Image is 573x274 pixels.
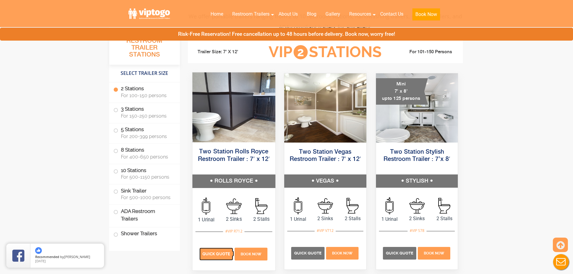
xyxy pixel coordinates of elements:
[294,45,308,59] span: 2
[325,250,359,256] a: Book Now
[391,48,459,56] li: For 101-150 Persons
[113,184,176,203] label: Sink Trailer
[255,198,267,214] img: an icon of stall
[376,73,458,143] img: A mini restroom trailer with two separate stations and separate doors for males and females
[35,259,46,263] span: [DATE]
[241,252,261,256] span: Book Now
[332,251,353,255] span: Book Now
[35,254,59,259] span: Recommended
[294,197,302,214] img: an icon of urinal
[121,154,173,160] span: For 400-650 persons
[113,164,176,183] label: 10 Stations
[220,215,248,223] span: 2 Sinks
[113,82,176,101] label: 2 Stations
[403,215,431,222] span: 2 Sinks
[417,250,451,256] a: Book Now
[192,174,275,188] h5: ROLLS ROYCE
[274,8,302,21] a: About Us
[412,8,440,20] button: Book Now
[223,227,244,235] div: #VIP R712
[248,215,275,223] span: 2 Stalls
[199,251,234,257] a: Quick Quote
[113,227,176,240] label: Shower Trailers
[302,8,321,21] a: Blog
[321,8,345,21] a: Gallery
[408,227,427,235] div: #VIP S78
[383,250,417,256] a: Quick Quote
[35,247,42,254] img: thumbs up icon
[376,8,408,21] a: Contact Us
[121,113,173,119] span: For 150-250 persons
[202,198,210,215] img: an icon of urinal
[284,73,366,143] img: Side view of two station restroom trailer with separate doors for males and females
[113,205,176,225] label: ADA Restroom Trailers
[549,250,573,274] button: Live Chat
[192,72,275,142] img: Side view of two station restroom trailer with separate doors for males and females
[259,44,391,60] h3: VIP Stations
[12,250,24,262] img: Review Rating
[121,195,173,200] span: For 500-1000 persons
[312,215,339,222] span: 2 Sinks
[431,215,458,222] span: 2 Stalls
[345,8,376,21] a: Resources
[376,216,403,223] span: 1 Urinal
[202,252,230,256] span: Quick Quote
[438,198,450,214] img: an icon of stall
[121,134,173,139] span: For 200-399 persons
[64,254,90,259] span: [PERSON_NAME]
[386,251,413,255] span: Quick Quote
[347,198,359,214] img: an icon of stall
[198,149,270,162] a: Two Station Rolls Royce Restroom Trailer : 7′ x 12′
[113,144,176,162] label: 8 Stations
[228,8,274,21] a: Restroom Trailers
[192,216,220,223] span: 1 Urinal
[291,250,325,256] a: Quick Quote
[113,123,176,142] label: 5 Stations
[284,216,312,223] span: 1 Urinal
[290,149,361,162] a: Two Station Vegas Restroom Trailer : 7′ x 12′
[409,198,425,214] img: an icon of sink
[35,255,99,259] span: by
[113,103,176,122] label: 3 Stations
[339,215,366,222] span: 2 Stalls
[315,227,336,235] div: #VIP V712
[226,198,242,214] img: an icon of sink
[121,174,173,180] span: For 500-1150 persons
[294,251,322,255] span: Quick Quote
[385,197,394,214] img: an icon of urinal
[376,78,428,105] div: Mini 7' x 8' upto 125 persons
[234,251,268,257] a: Book Now
[318,198,333,214] img: an icon of sink
[384,149,450,162] a: Two Station Stylish Restroom Trailer : 7’x 8′
[284,174,366,188] h5: VEGAS
[408,8,445,24] a: Book Now
[206,8,228,21] a: Home
[376,174,458,188] h5: STYLISH
[121,93,173,98] span: For 100-150 persons
[424,251,444,255] span: Book Now
[192,43,260,61] li: Trailer Size: 7' X 12'
[109,68,180,79] h4: Select Trailer Size
[109,29,180,65] h3: All Portable Restroom Trailer Stations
